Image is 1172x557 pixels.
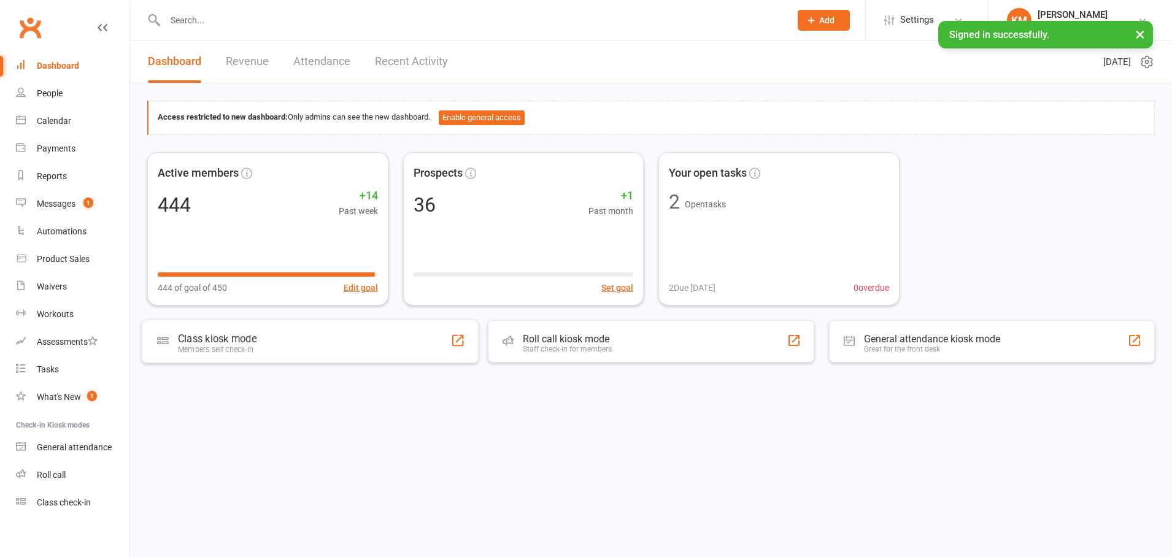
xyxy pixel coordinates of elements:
[158,195,191,215] div: 444
[588,187,633,205] span: +1
[949,29,1049,40] span: Signed in successfully.
[16,135,129,163] a: Payments
[1038,9,1108,20] div: [PERSON_NAME]
[37,392,81,402] div: What's New
[16,218,129,245] a: Automations
[16,434,129,461] a: General attendance kiosk mode
[37,364,59,374] div: Tasks
[226,40,269,83] a: Revenue
[16,301,129,328] a: Workouts
[87,391,97,401] span: 1
[293,40,350,83] a: Attendance
[178,332,256,345] div: Class kiosk mode
[16,245,129,273] a: Product Sales
[523,345,612,353] div: Staff check-in for members
[16,461,129,489] a: Roll call
[900,6,934,34] span: Settings
[439,110,525,125] button: Enable general access
[37,442,112,452] div: General attendance
[414,195,436,215] div: 36
[16,489,129,517] a: Class kiosk mode
[37,226,87,236] div: Automations
[16,163,129,190] a: Reports
[685,199,726,209] span: Open tasks
[588,204,633,218] span: Past month
[669,281,715,294] span: 2 Due [DATE]
[37,199,75,209] div: Messages
[344,281,378,294] button: Edit goal
[1129,21,1151,47] button: ×
[37,470,66,480] div: Roll call
[16,328,129,356] a: Assessments
[864,333,1000,345] div: General attendance kiosk mode
[158,110,1145,125] div: Only admins can see the new dashboard.
[158,112,288,121] strong: Access restricted to new dashboard:
[37,144,75,153] div: Payments
[1007,8,1031,33] div: KM
[37,88,63,98] div: People
[339,204,378,218] span: Past week
[37,309,74,319] div: Workouts
[16,273,129,301] a: Waivers
[16,190,129,218] a: Messages 1
[16,80,129,107] a: People
[161,12,782,29] input: Search...
[16,52,129,80] a: Dashboard
[414,164,463,182] span: Prospects
[158,164,239,182] span: Active members
[1038,20,1108,31] div: Terang Fitness
[798,10,850,31] button: Add
[375,40,448,83] a: Recent Activity
[819,15,835,25] span: Add
[854,281,889,294] span: 0 overdue
[16,107,129,135] a: Calendar
[37,282,67,291] div: Waivers
[16,356,129,383] a: Tasks
[37,61,79,71] div: Dashboard
[864,345,1000,353] div: Great for the front desk
[37,254,90,264] div: Product Sales
[37,116,71,126] div: Calendar
[601,281,633,294] button: Set goal
[37,497,91,507] div: Class check-in
[669,192,680,212] div: 2
[339,187,378,205] span: +14
[148,40,201,83] a: Dashboard
[15,12,45,43] a: Clubworx
[37,337,98,347] div: Assessments
[16,383,129,411] a: What's New1
[669,164,747,182] span: Your open tasks
[37,171,67,181] div: Reports
[158,281,227,294] span: 444 of goal of 450
[178,345,256,353] div: Members self check-in
[523,333,612,345] div: Roll call kiosk mode
[1103,55,1131,69] span: [DATE]
[83,198,93,208] span: 1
